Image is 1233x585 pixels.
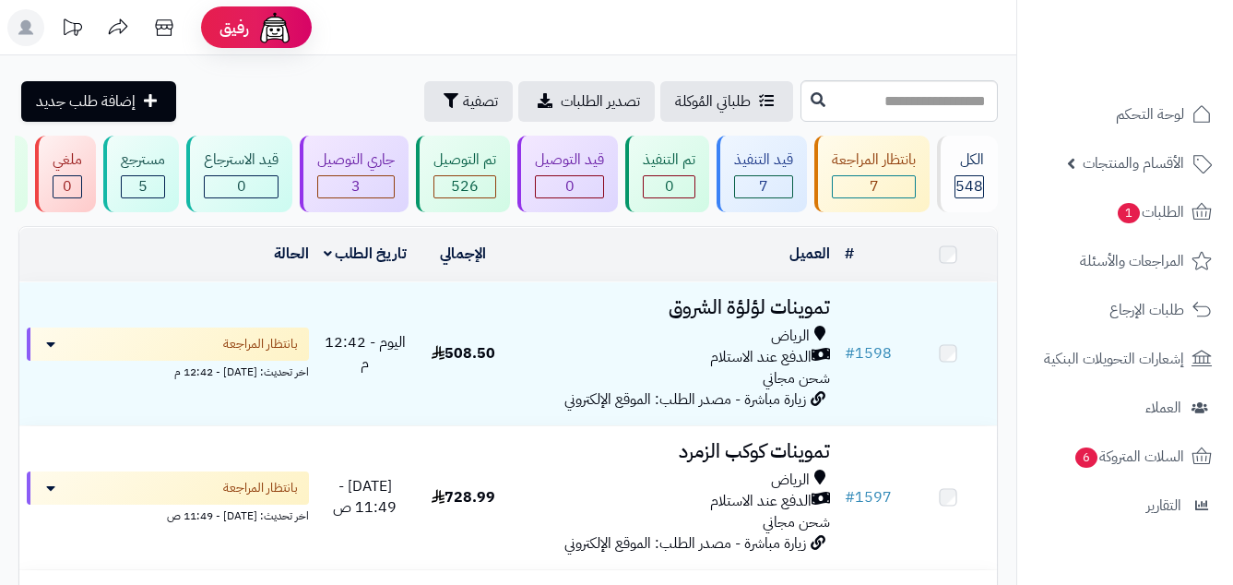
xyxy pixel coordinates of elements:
[1116,199,1184,225] span: الطلبات
[675,90,751,113] span: طلباتي المُوكلة
[561,90,640,113] span: تصدير الطلبات
[274,243,309,265] a: الحالة
[1083,150,1184,176] span: الأقسام والمنتجات
[324,243,408,265] a: تاريخ الطلب
[710,491,812,512] span: الدفع عند الاستلام
[434,176,495,197] div: 526
[463,90,498,113] span: تصفية
[1028,435,1222,479] a: السلات المتروكة6
[1028,484,1222,528] a: التقارير
[138,175,148,197] span: 5
[1075,448,1097,468] span: 6
[870,175,879,197] span: 7
[122,176,164,197] div: 5
[811,136,933,212] a: بانتظار المراجعة 7
[518,81,655,122] a: تصدير الطلبات
[771,326,810,347] span: الرياض
[955,175,983,197] span: 548
[1028,288,1222,332] a: طلبات الإرجاع
[734,149,793,171] div: قيد التنفيذ
[759,175,768,197] span: 7
[665,175,674,197] span: 0
[223,479,298,497] span: بانتظار المراجعة
[845,243,854,265] a: #
[318,176,394,197] div: 3
[833,176,915,197] div: 7
[256,9,293,46] img: ai-face.png
[789,243,830,265] a: العميل
[451,175,479,197] span: 526
[713,136,811,212] a: قيد التنفيذ 7
[100,136,183,212] a: مسترجع 5
[317,149,395,171] div: جاري التوصيل
[535,149,604,171] div: قيد التوصيل
[763,511,830,533] span: شحن مجاني
[1080,248,1184,274] span: المراجعات والأسئلة
[351,175,361,197] span: 3
[1044,346,1184,372] span: إشعارات التحويلات البنكية
[219,17,249,39] span: رفيق
[1108,47,1215,86] img: logo-2.png
[183,136,296,212] a: قيد الاسترجاع 0
[53,149,82,171] div: ملغي
[53,176,81,197] div: 0
[204,149,279,171] div: قيد الاسترجاع
[1073,444,1184,470] span: السلات المتروكة
[660,81,793,122] a: طلباتي المُوكلة
[27,361,309,380] div: اخر تحديث: [DATE] - 12:42 م
[27,505,309,524] div: اخر تحديث: [DATE] - 11:49 ص
[1109,297,1184,323] span: طلبات الإرجاع
[433,149,496,171] div: تم التوصيل
[1028,190,1222,234] a: الطلبات1
[1146,493,1181,519] span: التقارير
[519,297,830,318] h3: تموينات لؤلؤة الشروق
[1028,386,1222,430] a: العملاء
[333,475,397,519] span: [DATE] - 11:49 ص
[933,136,1002,212] a: الكل548
[845,342,855,364] span: #
[325,331,406,375] span: اليوم - 12:42 م
[845,486,892,508] a: #1597
[121,149,165,171] div: مسترجع
[763,367,830,389] span: شحن مجاني
[771,470,810,491] span: الرياض
[1028,337,1222,381] a: إشعارات التحويلات البنكية
[440,243,486,265] a: الإجمالي
[223,335,298,353] span: بانتظار المراجعة
[954,149,984,171] div: الكل
[643,149,695,171] div: تم التنفيذ
[432,486,495,508] span: 728.99
[564,388,806,411] span: زيارة مباشرة - مصدر الطلب: الموقع الإلكتروني
[237,175,246,197] span: 0
[432,342,495,364] span: 508.50
[845,486,855,508] span: #
[49,9,95,51] a: تحديثات المنصة
[63,175,72,197] span: 0
[514,136,622,212] a: قيد التوصيل 0
[412,136,514,212] a: تم التوصيل 526
[710,347,812,368] span: الدفع عند الاستلام
[1028,239,1222,283] a: المراجعات والأسئلة
[565,175,575,197] span: 0
[205,176,278,197] div: 0
[1116,101,1184,127] span: لوحة التحكم
[622,136,713,212] a: تم التنفيذ 0
[21,81,176,122] a: إضافة طلب جديد
[845,342,892,364] a: #1598
[36,90,136,113] span: إضافة طلب جديد
[735,176,792,197] div: 7
[536,176,603,197] div: 0
[832,149,916,171] div: بانتظار المراجعة
[519,441,830,462] h3: تموينات كوكب الزمرد
[424,81,513,122] button: تصفية
[1145,395,1181,421] span: العملاء
[564,532,806,555] span: زيارة مباشرة - مصدر الطلب: الموقع الإلكتروني
[31,136,100,212] a: ملغي 0
[1118,203,1140,223] span: 1
[644,176,694,197] div: 0
[1028,92,1222,137] a: لوحة التحكم
[296,136,412,212] a: جاري التوصيل 3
